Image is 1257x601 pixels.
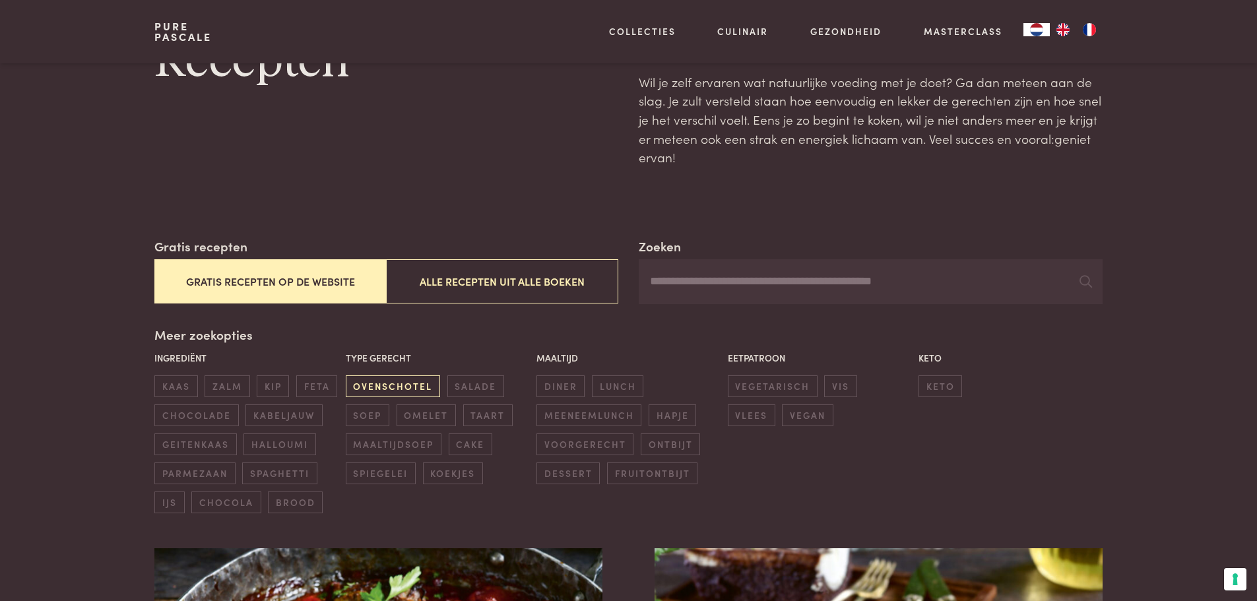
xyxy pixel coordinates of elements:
[536,433,633,455] span: voorgerecht
[257,375,289,397] span: kip
[268,491,323,513] span: brood
[154,259,386,303] button: Gratis recepten op de website
[449,433,492,455] span: cake
[154,433,236,455] span: geitenkaas
[728,351,912,365] p: Eetpatroon
[1050,23,1103,36] ul: Language list
[1050,23,1076,36] a: EN
[154,491,184,513] span: ijs
[346,462,416,484] span: spiegelei
[1023,23,1050,36] a: NL
[641,433,700,455] span: ontbijt
[607,462,697,484] span: fruitontbijt
[423,462,483,484] span: koekjes
[447,375,504,397] span: salade
[639,73,1102,167] p: Wil je zelf ervaren wat natuurlijke voeding met je doet? Ga dan meteen aan de slag. Je zult verst...
[782,404,833,426] span: vegan
[919,375,962,397] span: keto
[1076,23,1103,36] a: FR
[1224,568,1246,590] button: Uw voorkeuren voor toestemming voor trackingtechnologieën
[639,237,681,256] label: Zoeken
[810,24,882,38] a: Gezondheid
[536,351,721,365] p: Maaltijd
[154,237,247,256] label: Gratis recepten
[346,404,389,426] span: soep
[154,404,238,426] span: chocolade
[728,404,775,426] span: vlees
[397,404,456,426] span: omelet
[296,375,337,397] span: feta
[536,462,600,484] span: dessert
[1023,23,1050,36] div: Language
[919,351,1103,365] p: Keto
[154,21,212,42] a: PurePascale
[346,351,530,365] p: Type gerecht
[154,462,235,484] span: parmezaan
[243,433,315,455] span: halloumi
[536,375,585,397] span: diner
[728,375,818,397] span: vegetarisch
[205,375,249,397] span: zalm
[649,404,696,426] span: hapje
[609,24,676,38] a: Collecties
[592,375,643,397] span: lunch
[245,404,322,426] span: kabeljauw
[154,351,338,365] p: Ingrediënt
[242,462,317,484] span: spaghetti
[463,404,513,426] span: taart
[1023,23,1103,36] aside: Language selected: Nederlands
[924,24,1002,38] a: Masterclass
[824,375,856,397] span: vis
[346,375,440,397] span: ovenschotel
[536,404,641,426] span: meeneemlunch
[717,24,768,38] a: Culinair
[346,433,441,455] span: maaltijdsoep
[386,259,618,303] button: Alle recepten uit alle boeken
[191,491,261,513] span: chocola
[154,375,197,397] span: kaas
